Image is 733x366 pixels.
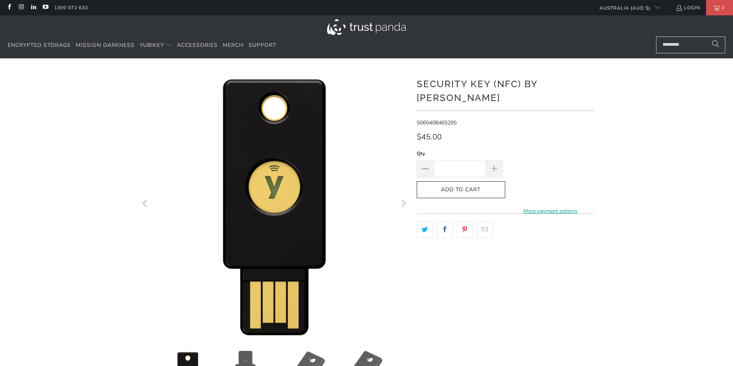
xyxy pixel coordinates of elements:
[223,41,244,49] span: Merch
[249,41,276,49] span: Support
[30,5,37,11] a: Trust Panda Australia on LinkedIn
[417,76,594,105] h1: Security Key (NFC) by [PERSON_NAME]
[425,187,497,193] span: Add to Cart
[417,181,505,199] button: Add to Cart
[18,5,24,11] a: Trust Panda Australia on Instagram
[177,36,218,55] a: Accessories
[417,149,503,158] label: Qty
[249,36,276,55] a: Support
[6,5,12,11] a: Trust Panda Australia on Facebook
[437,222,453,238] a: Share this on Facebook
[76,36,135,55] a: Mission Darkness
[477,222,493,238] a: Email this to a friend
[508,207,594,215] a: More payment options
[417,132,442,142] span: $45.00
[139,70,152,339] button: Previous
[417,222,433,238] a: Share this on Twitter
[706,36,725,53] button: Search
[223,36,244,55] a: Merch
[140,36,172,55] summary: YubiKey
[417,119,457,126] span: 5060408465295
[676,3,700,12] a: Login
[54,3,88,12] a: 1300 072 632
[140,41,164,49] span: YubiKey
[42,5,48,11] a: Trust Panda Australia on YouTube
[140,70,409,339] a: Security Key (NFC) by Yubico - Trust Panda
[76,41,135,49] span: Mission Darkness
[8,41,71,49] span: Encrypted Storage
[177,41,218,49] span: Accessories
[656,36,725,53] input: Search...
[397,70,409,339] button: Next
[327,19,406,35] img: Trust Panda Australia
[457,222,473,238] a: Share this on Pinterest
[8,36,276,55] nav: Translation missing: en.navigation.header.main_nav
[8,36,71,55] a: Encrypted Storage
